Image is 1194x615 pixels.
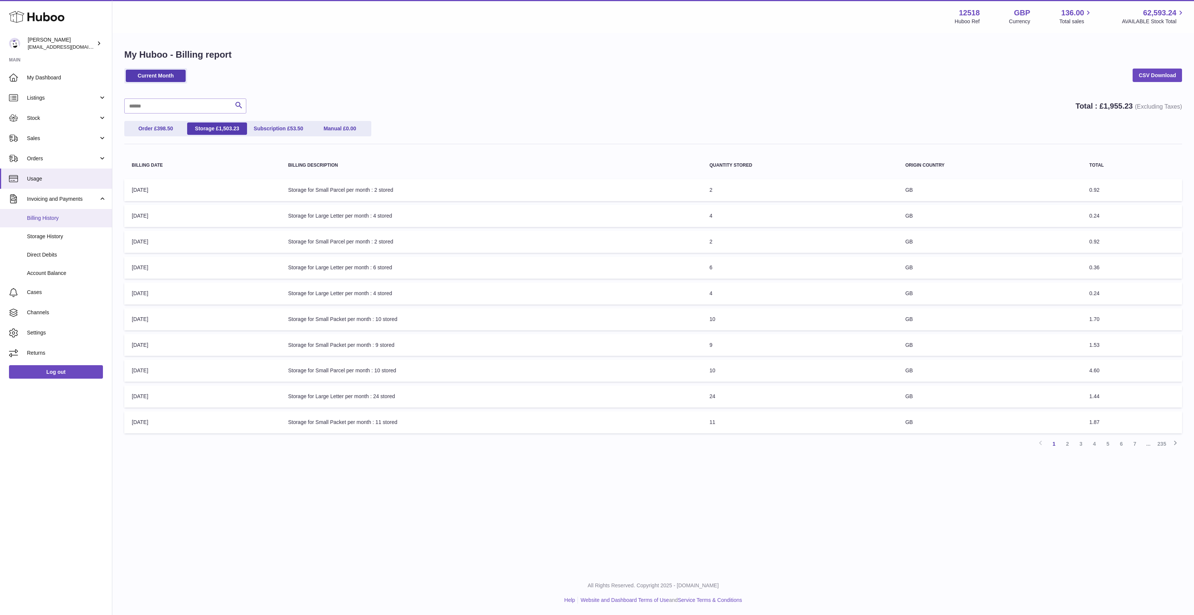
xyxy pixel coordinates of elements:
a: Log out [9,365,103,379]
td: GB [898,360,1082,382]
span: 1,955.23 [1104,102,1133,110]
a: Current Month [126,70,186,82]
td: [DATE] [124,411,281,433]
span: 0.00 [346,125,356,131]
th: Total [1082,155,1182,175]
th: Quantity Stored [702,155,898,175]
span: Billing History [27,215,106,222]
a: 4 [1088,437,1101,451]
td: 2 [702,179,898,201]
td: GB [898,385,1082,408]
a: Help [564,597,575,603]
td: 11 [702,411,898,433]
a: Storage £1,503.23 [187,122,247,135]
a: 5 [1101,437,1115,451]
a: Order £398.50 [126,122,186,135]
span: AVAILABLE Stock Total [1122,18,1185,25]
span: Listings [27,94,98,102]
img: internalAdmin-12518@internal.huboo.com [9,38,20,49]
th: Billing Description [281,155,702,175]
td: [DATE] [124,385,281,408]
span: 0.92 [1089,187,1099,193]
a: Subscription £53.50 [249,122,308,135]
h1: My Huboo - Billing report [124,49,1182,61]
strong: Total : £ [1075,102,1182,110]
span: My Dashboard [27,74,106,81]
a: Website and Dashboard Terms of Use [581,597,669,603]
span: Settings [27,329,106,336]
span: 136.00 [1061,8,1084,18]
td: GB [898,231,1082,253]
a: 62,593.24 AVAILABLE Stock Total [1122,8,1185,25]
td: 10 [702,360,898,382]
p: All Rights Reserved. Copyright 2025 - [DOMAIN_NAME] [118,582,1188,589]
td: 24 [702,385,898,408]
span: Invoicing and Payments [27,196,98,203]
a: Manual £0.00 [310,122,370,135]
td: GB [898,205,1082,227]
a: 235 [1155,437,1169,451]
td: GB [898,282,1082,305]
td: GB [898,411,1082,433]
span: 0.36 [1089,264,1099,270]
td: [DATE] [124,179,281,201]
span: Total sales [1059,18,1093,25]
span: Account Balance [27,270,106,277]
td: 6 [702,257,898,279]
span: Sales [27,135,98,142]
span: 0.24 [1089,213,1099,219]
span: Storage History [27,233,106,240]
div: Currency [1009,18,1030,25]
td: Storage for Small Packet per month : 10 stored [281,308,702,330]
td: GB [898,179,1082,201]
span: Cases [27,289,106,296]
span: Returns [27,349,106,357]
strong: GBP [1014,8,1030,18]
span: (Excluding Taxes) [1135,103,1182,110]
td: GB [898,334,1082,356]
td: Storage for Large Letter per month : 4 stored [281,282,702,305]
td: Storage for Large Letter per month : 4 stored [281,205,702,227]
td: 9 [702,334,898,356]
td: GB [898,257,1082,279]
td: Storage for Small Parcel per month : 2 stored [281,179,702,201]
span: Channels [27,309,106,316]
span: ... [1142,437,1155,451]
td: 4 [702,282,898,305]
a: CSV Download [1133,69,1182,82]
td: 10 [702,308,898,330]
td: [DATE] [124,308,281,330]
td: Storage for Small Packet per month : 9 stored [281,334,702,356]
a: Service Terms & Conditions [678,597,742,603]
td: [DATE] [124,360,281,382]
span: 1.44 [1089,393,1099,399]
td: GB [898,308,1082,330]
span: 62,593.24 [1143,8,1176,18]
span: 0.24 [1089,290,1099,296]
th: Billing Date [124,155,281,175]
div: Huboo Ref [955,18,980,25]
span: Stock [27,115,98,122]
a: 136.00 Total sales [1059,8,1093,25]
td: Storage for Small Parcel per month : 10 stored [281,360,702,382]
span: Direct Debits [27,251,106,258]
td: [DATE] [124,205,281,227]
td: 2 [702,231,898,253]
th: Origin Country [898,155,1082,175]
a: 6 [1115,437,1128,451]
span: 398.50 [157,125,173,131]
span: 53.50 [290,125,303,131]
td: Storage for Small Parcel per month : 2 stored [281,231,702,253]
td: [DATE] [124,257,281,279]
span: 0.92 [1089,239,1099,245]
td: [DATE] [124,282,281,305]
td: [DATE] [124,334,281,356]
td: [DATE] [124,231,281,253]
a: 7 [1128,437,1142,451]
strong: 12518 [959,8,980,18]
span: Usage [27,175,106,182]
span: 1.53 [1089,342,1099,348]
span: 4.60 [1089,367,1099,373]
a: 2 [1061,437,1074,451]
span: 1.70 [1089,316,1099,322]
